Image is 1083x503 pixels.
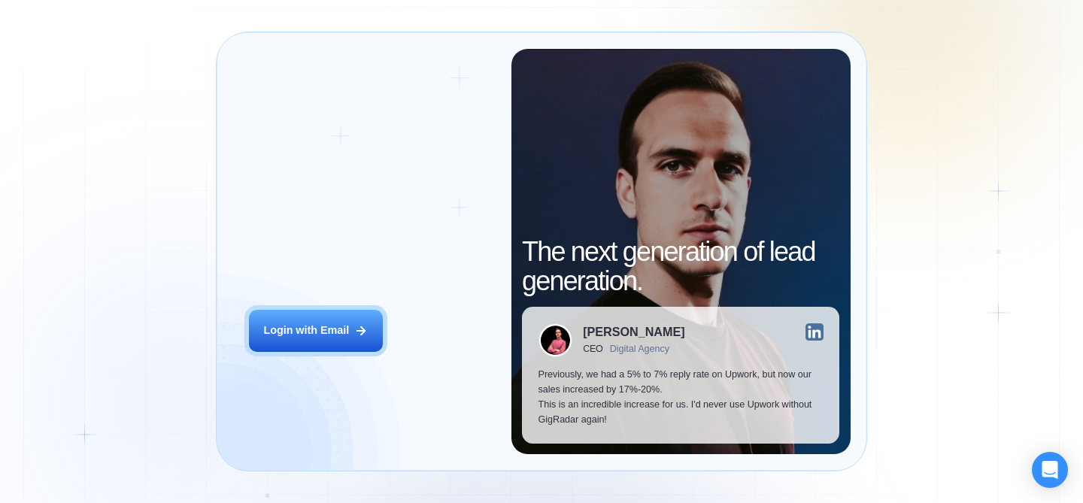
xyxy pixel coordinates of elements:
div: [PERSON_NAME] [583,326,684,338]
div: Login with Email [263,323,349,338]
div: Open Intercom Messenger [1032,452,1068,488]
h2: The next generation of lead generation. [522,237,839,296]
p: Previously, we had a 5% to 7% reply rate on Upwork, but now our sales increased by 17%-20%. This ... [538,368,824,427]
div: CEO [583,344,603,354]
button: Login with Email [249,310,383,352]
div: Digital Agency [610,344,669,354]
